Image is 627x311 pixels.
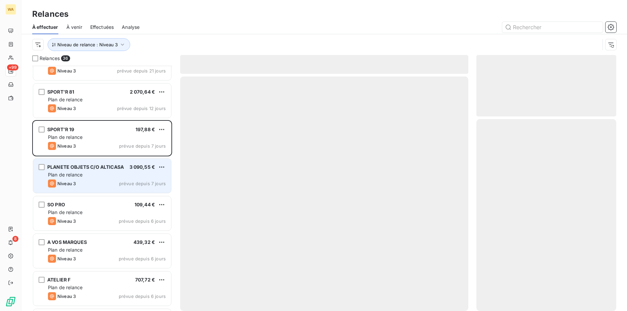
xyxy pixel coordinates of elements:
[32,24,58,31] span: À effectuer
[48,97,83,102] span: Plan de relance
[57,218,76,224] span: Niveau 3
[136,126,155,132] span: 197,88 €
[7,64,18,70] span: +99
[57,143,76,149] span: Niveau 3
[5,4,16,15] div: WA
[47,239,87,245] span: A VOS MARQUES
[57,256,76,261] span: Niveau 3
[57,42,118,47] span: Niveau de relance : Niveau 3
[117,68,166,73] span: prévue depuis 21 jours
[61,55,70,61] span: 36
[48,247,83,253] span: Plan de relance
[66,24,82,31] span: À venir
[119,143,166,149] span: prévue depuis 7 jours
[502,22,603,33] input: Rechercher
[32,66,172,311] div: grid
[122,24,140,31] span: Analyse
[119,181,166,186] span: prévue depuis 7 jours
[32,8,68,20] h3: Relances
[47,202,65,207] span: SO PRO
[47,164,124,170] span: PLANETE OBJETS C/O ALTICASA
[90,24,114,31] span: Effectuées
[57,106,76,111] span: Niveau 3
[48,284,83,290] span: Plan de relance
[47,89,74,95] span: SPORT'R 81
[47,126,74,132] span: SPORT'R 19
[47,277,70,282] span: ATELIER F
[48,134,83,140] span: Plan de relance
[48,38,130,51] button: Niveau de relance : Niveau 3
[119,218,166,224] span: prévue depuis 6 jours
[135,202,155,207] span: 109,44 €
[57,68,76,73] span: Niveau 3
[130,89,155,95] span: 2 070,64 €
[604,288,620,304] iframe: Intercom live chat
[134,239,155,245] span: 439,32 €
[40,55,60,62] span: Relances
[5,296,16,307] img: Logo LeanPay
[135,277,155,282] span: 707,72 €
[129,164,155,170] span: 3 090,55 €
[48,172,83,177] span: Plan de relance
[57,181,76,186] span: Niveau 3
[12,236,18,242] span: 8
[119,294,166,299] span: prévue depuis 6 jours
[48,209,83,215] span: Plan de relance
[57,294,76,299] span: Niveau 3
[119,256,166,261] span: prévue depuis 6 jours
[117,106,166,111] span: prévue depuis 12 jours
